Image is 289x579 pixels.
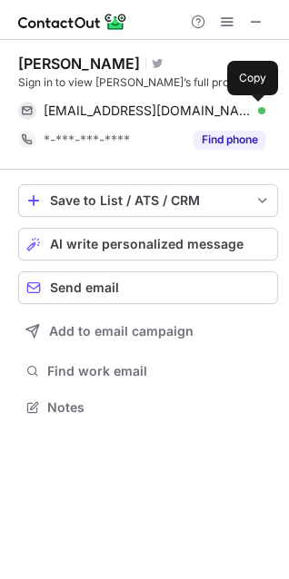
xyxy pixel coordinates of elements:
div: Save to List / ATS / CRM [50,193,246,208]
img: ContactOut v5.3.10 [18,11,127,33]
button: AI write personalized message [18,228,278,260]
button: Send email [18,271,278,304]
span: Notes [47,399,271,416]
span: AI write personalized message [50,237,244,251]
button: Add to email campaign [18,315,278,348]
span: [EMAIL_ADDRESS][DOMAIN_NAME] [44,103,252,119]
button: Reveal Button [194,131,265,149]
button: Notes [18,395,278,420]
button: save-profile-one-click [18,184,278,217]
span: Find work email [47,363,271,379]
span: Send email [50,280,119,295]
div: Sign in to view [PERSON_NAME]’s full profile [18,74,278,91]
span: Add to email campaign [49,324,194,339]
button: Find work email [18,358,278,384]
div: [PERSON_NAME] [18,54,140,73]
